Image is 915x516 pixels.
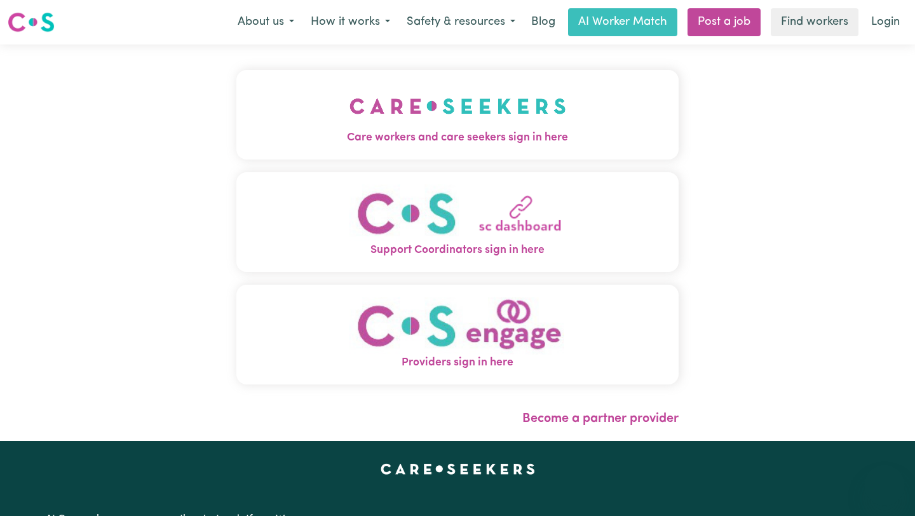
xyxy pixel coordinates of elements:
a: Careseekers home page [381,464,535,474]
button: About us [229,9,302,36]
a: Careseekers logo [8,8,55,37]
a: AI Worker Match [568,8,677,36]
a: Post a job [688,8,761,36]
span: Care workers and care seekers sign in here [236,130,679,146]
button: Providers sign in here [236,284,679,384]
a: Login [864,8,907,36]
button: Safety & resources [398,9,524,36]
a: Become a partner provider [522,412,679,425]
button: Care workers and care seekers sign in here [236,70,679,159]
img: Careseekers logo [8,11,55,34]
iframe: Button to launch messaging window [864,465,905,506]
a: Find workers [771,8,858,36]
a: Blog [524,8,563,36]
span: Support Coordinators sign in here [236,242,679,259]
button: Support Coordinators sign in here [236,172,679,271]
button: How it works [302,9,398,36]
span: Providers sign in here [236,355,679,371]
